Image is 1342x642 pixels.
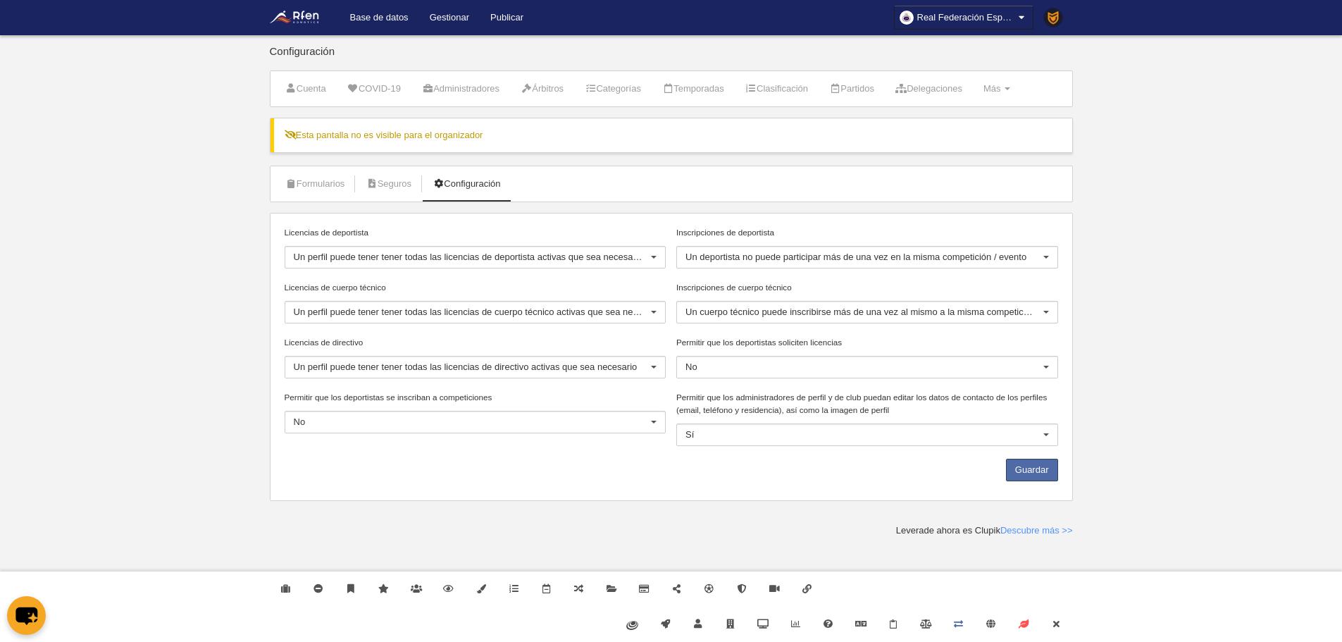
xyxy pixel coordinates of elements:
a: Partidos [821,78,882,99]
span: Un cuerpo técnico puede inscribirse más de una vez al mismo a la misma competición / evento [685,307,1071,317]
span: Un perfil puede tener tener todas las licencias de cuerpo técnico activas que sea necesario [294,307,663,317]
span: No [685,362,697,372]
a: Descubre más >> [1000,525,1073,536]
div: Configuración [270,46,1073,70]
img: OawuqMLU2yxE.30x30.jpg [900,11,914,25]
button: Guardar [1006,459,1058,481]
label: Licencias de deportista [285,226,666,239]
label: Permitir que los deportistas soliciten licencias [676,336,1058,349]
a: Clasificación [738,78,816,99]
label: Licencias de directivo [285,336,666,349]
span: Un perfil puede tener tener todas las licencias de directivo activas que sea necesario [294,362,638,372]
span: Un perfil puede tener tener todas las licencias de deportista activas que sea necesario [294,252,643,262]
button: chat-button [7,596,46,635]
a: Categorías [577,78,649,99]
a: Configuración [425,173,508,195]
a: Administradores [414,78,507,99]
img: fiware.svg [626,621,638,630]
span: Más [983,83,1001,94]
a: Temporadas [654,78,732,99]
label: Permitir que los administradores de perfil y de club puedan editar los datos de contacto de los p... [676,391,1058,416]
label: Licencias de cuerpo técnico [285,281,666,294]
div: Esta pantalla no es visible para el organizador [270,118,1073,153]
a: Delegaciones [888,78,970,99]
a: Árbitros [513,78,571,99]
a: Real Federación Española de Natación [894,6,1033,30]
label: Permitir que los deportistas se inscriban a competiciones [285,391,666,404]
span: No [294,416,306,427]
img: Real Federación Española de Natación [270,8,328,25]
label: Inscripciones de deportista [676,226,1058,239]
a: Seguros [358,173,419,195]
span: Real Federación Española de Natación [917,11,1016,25]
a: COVID-19 [340,78,409,99]
span: Sí [685,429,694,440]
span: Un deportista no puede participar más de una vez en la misma competición / evento [685,252,1026,262]
a: Formularios [278,173,353,195]
label: Inscripciones de cuerpo técnico [676,281,1058,294]
a: Más [976,78,1018,99]
img: PaK018JKw3ps.30x30.jpg [1044,8,1062,27]
div: Leverade ahora es Clupik [896,524,1073,537]
a: Cuenta [278,78,334,99]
